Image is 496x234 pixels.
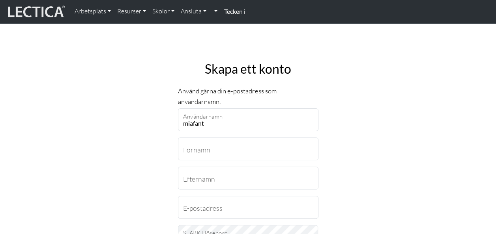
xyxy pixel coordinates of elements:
[178,108,318,131] input: Användarnamn
[224,7,245,15] strong: Tecken i
[114,3,149,20] a: Resurser
[178,196,318,219] input: E-postadress
[178,137,318,160] input: Förnamn
[178,3,210,20] a: Ansluta
[71,3,114,20] a: Arbetsplats
[178,167,318,189] input: Efternamn
[149,3,178,20] a: Skolor
[178,61,318,76] h2: Skapa ett konto
[178,86,318,107] p: Använd gärna din e-postadress som användarnamn.
[221,3,248,20] a: Tecken i
[6,4,65,19] img: lecticalive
